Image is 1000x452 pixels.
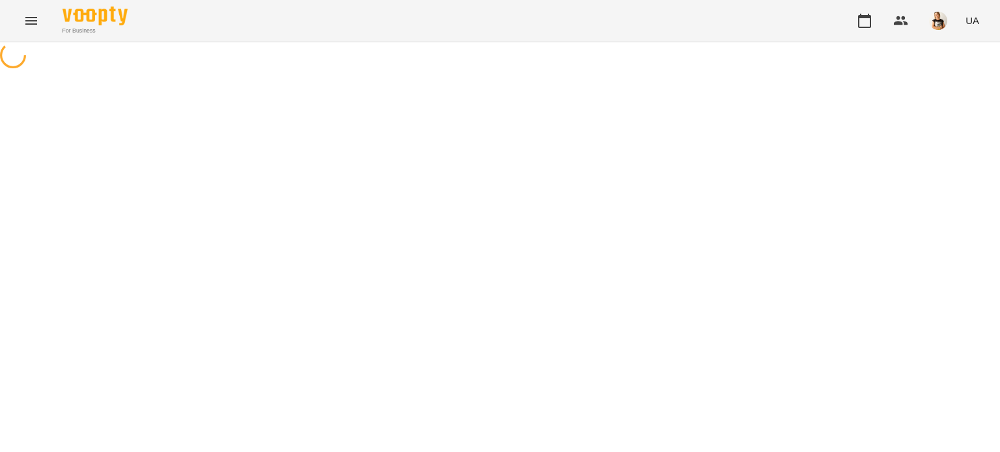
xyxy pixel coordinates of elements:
span: For Business [62,27,128,35]
button: UA [960,8,984,33]
span: UA [965,14,979,27]
button: Menu [16,5,47,36]
img: Voopty Logo [62,7,128,25]
img: 2e4f89398f4c2dde7e67aabe9e64803a.png [929,12,947,30]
